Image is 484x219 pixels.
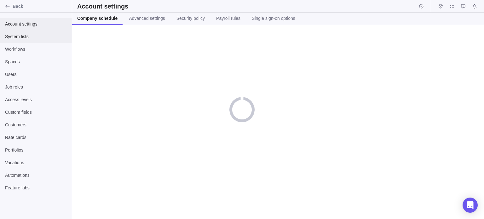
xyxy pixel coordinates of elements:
div: loading [229,97,255,122]
span: Time logs [436,2,445,11]
span: Automations [5,172,67,178]
a: Time logs [436,5,445,10]
span: Single sign-on options [252,15,295,21]
span: Users [5,71,67,78]
span: Portfolios [5,147,67,153]
span: Customers [5,122,67,128]
span: Advanced settings [129,15,165,21]
span: Rate cards [5,134,67,141]
span: Custom fields [5,109,67,115]
span: Start timer [417,2,426,11]
div: Open Intercom Messenger [463,198,478,213]
a: My assignments [447,5,456,10]
span: Feature labs [5,185,67,191]
a: Single sign-on options [247,13,300,25]
span: Spaces [5,59,67,65]
a: Advanced settings [124,13,170,25]
a: Notifications [470,5,479,10]
span: Back [13,3,69,9]
span: Security policy [176,15,205,21]
span: Vacations [5,159,67,166]
a: Company schedule [72,13,123,25]
span: Notifications [470,2,479,11]
span: Job roles [5,84,67,90]
span: Approval requests [459,2,468,11]
span: System lists [5,33,67,40]
span: Account settings [5,21,67,27]
h2: Account settings [77,2,128,11]
a: Approval requests [459,5,468,10]
a: Payroll rules [211,13,245,25]
span: Company schedule [77,15,118,21]
a: Security policy [171,13,210,25]
span: My assignments [447,2,456,11]
span: Payroll rules [216,15,240,21]
span: Workflows [5,46,67,52]
span: Access levels [5,96,67,103]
